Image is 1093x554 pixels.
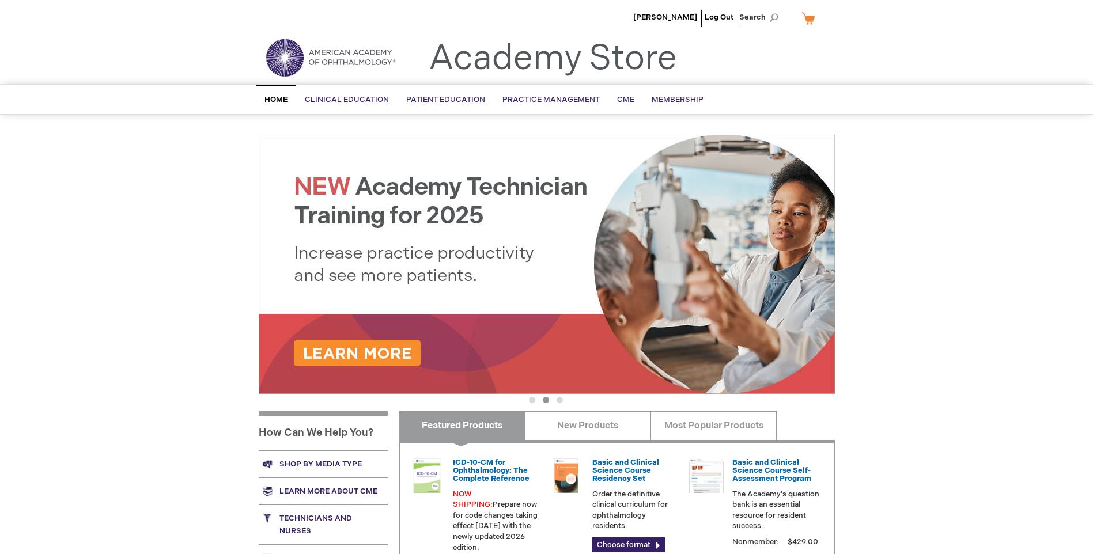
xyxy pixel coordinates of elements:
span: Membership [652,95,704,104]
a: Shop by media type [259,450,388,477]
strong: Nonmember: [732,535,779,549]
span: CME [617,95,634,104]
a: ICD-10-CM for Ophthalmology: The Complete Reference [453,458,530,484]
span: Search [739,6,783,29]
a: New Products [525,411,651,440]
a: Log Out [705,13,733,22]
span: Practice Management [502,95,600,104]
a: [PERSON_NAME] [633,13,697,22]
a: Most Popular Products [650,411,777,440]
font: NOW SHIPPING: [453,490,493,510]
h1: How Can We Help You? [259,411,388,450]
p: The Academy's question bank is an essential resource for resident success. [732,489,820,532]
span: Patient Education [406,95,485,104]
span: $429.00 [786,537,820,547]
button: 2 of 3 [543,397,549,403]
a: Learn more about CME [259,477,388,504]
span: Clinical Education [305,95,389,104]
button: 3 of 3 [557,397,563,403]
span: Home [264,95,288,104]
a: Basic and Clinical Science Course Self-Assessment Program [732,458,811,484]
a: Basic and Clinical Science Course Residency Set [592,458,659,484]
button: 1 of 3 [529,397,535,403]
a: Academy Store [429,38,677,79]
a: Technicians and nurses [259,504,388,544]
a: Choose format [592,537,665,552]
img: 0120008u_42.png [410,458,444,493]
img: 02850963u_47.png [549,458,584,493]
p: Order the definitive clinical curriculum for ophthalmology residents. [592,489,680,532]
p: Prepare now for code changes taking effect [DATE] with the newly updated 2026 edition. [453,489,540,553]
img: bcscself_20.jpg [689,458,724,493]
a: Featured Products [399,411,525,440]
